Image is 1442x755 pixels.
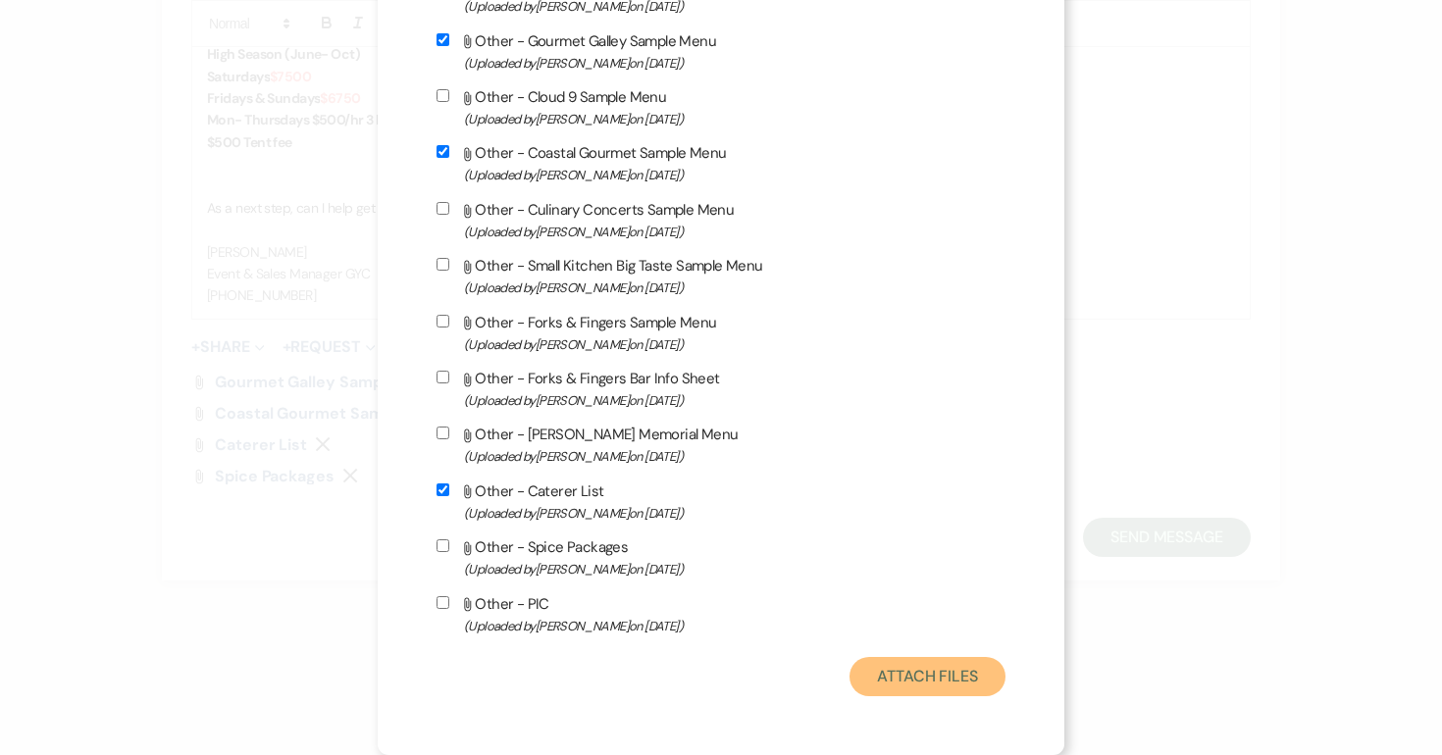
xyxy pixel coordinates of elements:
[437,33,449,46] input: Other - Gourmet Galley Sample Menu(Uploaded by[PERSON_NAME]on [DATE])
[437,310,1005,356] label: Other - Forks & Fingers Sample Menu
[437,427,449,439] input: Other - [PERSON_NAME] Memorial Menu(Uploaded by[PERSON_NAME]on [DATE])
[437,422,1005,468] label: Other - [PERSON_NAME] Memorial Menu
[437,28,1005,75] label: Other - Gourmet Galley Sample Menu
[437,478,1005,525] label: Other - Caterer List
[437,483,449,496] input: Other - Caterer List(Uploaded by[PERSON_NAME]on [DATE])
[437,591,1005,637] label: Other - PIC
[464,277,1005,299] span: (Uploaded by [PERSON_NAME] on [DATE] )
[437,253,1005,299] label: Other - Small Kitchen Big Taste Sample Menu
[437,89,449,102] input: Other - Cloud 9 Sample Menu(Uploaded by[PERSON_NAME]on [DATE])
[464,108,1005,130] span: (Uploaded by [PERSON_NAME] on [DATE] )
[464,558,1005,580] span: (Uploaded by [PERSON_NAME] on [DATE] )
[464,221,1005,243] span: (Uploaded by [PERSON_NAME] on [DATE] )
[437,315,449,327] input: Other - Forks & Fingers Sample Menu(Uploaded by[PERSON_NAME]on [DATE])
[464,615,1005,637] span: (Uploaded by [PERSON_NAME] on [DATE] )
[437,371,449,383] input: Other - Forks & Fingers Bar Info Sheet(Uploaded by[PERSON_NAME]on [DATE])
[437,145,449,158] input: Other - Coastal Gourmet Sample Menu(Uploaded by[PERSON_NAME]on [DATE])
[464,333,1005,356] span: (Uploaded by [PERSON_NAME] on [DATE] )
[437,534,1005,580] label: Other - Spice Packages
[437,197,1005,243] label: Other - Culinary Concerts Sample Menu
[464,445,1005,468] span: (Uploaded by [PERSON_NAME] on [DATE] )
[464,389,1005,412] span: (Uploaded by [PERSON_NAME] on [DATE] )
[464,502,1005,525] span: (Uploaded by [PERSON_NAME] on [DATE] )
[437,202,449,215] input: Other - Culinary Concerts Sample Menu(Uploaded by[PERSON_NAME]on [DATE])
[464,164,1005,186] span: (Uploaded by [PERSON_NAME] on [DATE] )
[437,258,449,271] input: Other - Small Kitchen Big Taste Sample Menu(Uploaded by[PERSON_NAME]on [DATE])
[437,539,449,552] input: Other - Spice Packages(Uploaded by[PERSON_NAME]on [DATE])
[437,596,449,609] input: Other - PIC(Uploaded by[PERSON_NAME]on [DATE])
[437,140,1005,186] label: Other - Coastal Gourmet Sample Menu
[437,366,1005,412] label: Other - Forks & Fingers Bar Info Sheet
[850,657,1005,696] button: Attach Files
[437,84,1005,130] label: Other - Cloud 9 Sample Menu
[464,52,1005,75] span: (Uploaded by [PERSON_NAME] on [DATE] )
